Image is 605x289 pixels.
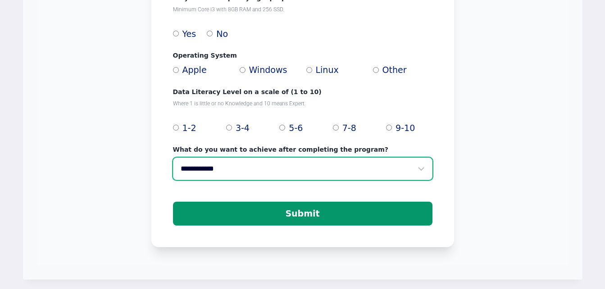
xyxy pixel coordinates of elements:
span: 1-2 [182,122,196,135]
span: Windows [249,63,287,77]
input: No [207,31,213,36]
span: No [216,27,228,41]
input: Linux [306,67,312,73]
p: Where 1 is little or no Knowledge and 10 means Expert [173,100,432,107]
span: 3-4 [236,122,250,135]
label: Data Literacy Level on a scale of (1 to 10) [173,87,432,96]
span: 7-8 [342,122,356,135]
span: Apple [182,63,207,77]
input: Other [373,67,379,73]
input: Yes [173,31,179,36]
span: Linux [316,63,339,77]
button: Submit [173,202,432,226]
span: Yes [182,27,196,41]
p: Minimum Core i3 with 8GB RAM and 256 SSD. [173,6,432,13]
input: 3-4 [226,125,232,131]
input: 9-10 [386,125,392,131]
label: What do you want to achieve after completing the program? [173,145,432,154]
input: 7-8 [333,125,339,131]
span: 5-6 [289,122,303,135]
label: Operating System [173,51,432,60]
span: Other [382,63,407,77]
span: 9-10 [396,122,415,135]
input: Windows [240,67,246,73]
input: Apple [173,67,179,73]
input: 5-6 [279,125,285,131]
input: 1-2 [173,125,179,131]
